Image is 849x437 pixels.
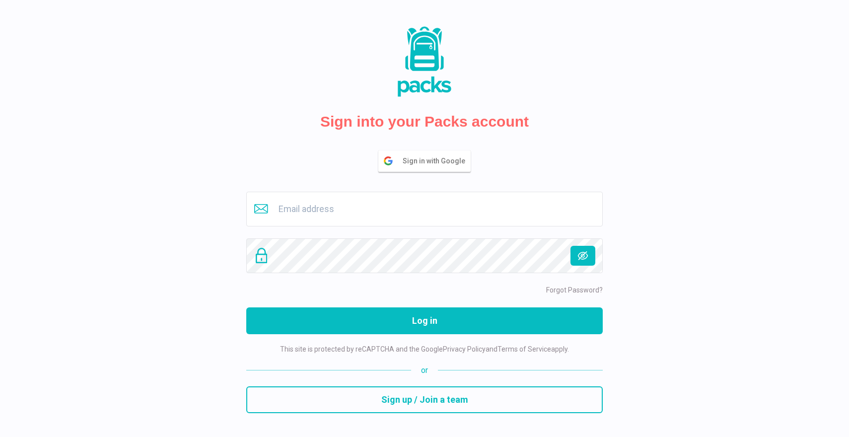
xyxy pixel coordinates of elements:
p: This site is protected by reCAPTCHA and the Google and apply. [280,344,569,355]
span: Sign in with Google [403,151,470,171]
h2: Sign into your Packs account [320,113,529,131]
button: Sign in with Google [378,150,471,172]
a: Terms of Service [497,345,551,353]
a: Privacy Policy [443,345,486,353]
button: Log in [246,307,603,334]
input: Email address [246,192,603,226]
span: or [411,364,438,376]
a: Forgot Password? [546,286,603,294]
button: Sign up / Join a team [246,386,603,413]
img: Packs Logo [375,24,474,99]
